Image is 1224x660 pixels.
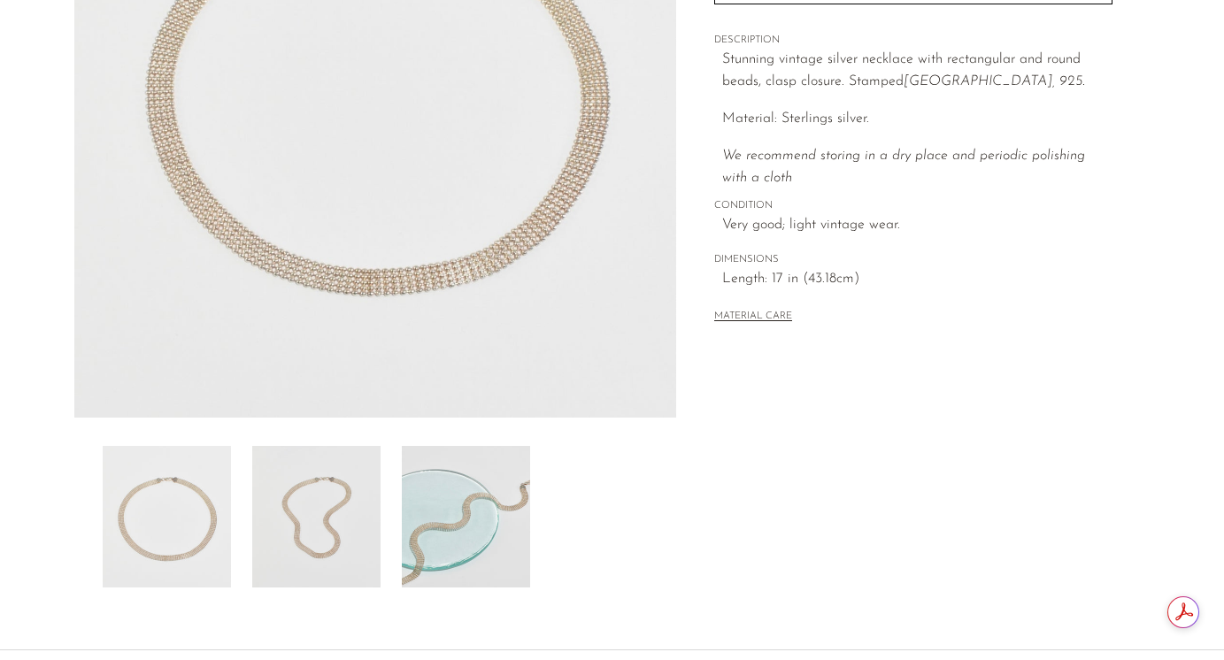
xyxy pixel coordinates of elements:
[714,252,1112,268] span: DIMENSIONS
[714,311,792,324] button: MATERIAL CARE
[103,446,231,587] img: Silver Italian Necklace
[714,33,1112,49] span: DESCRIPTION
[722,268,1112,291] span: Length: 17 in (43.18cm)
[402,446,530,587] img: Silver Italian Necklace
[722,214,1112,237] span: Very good; light vintage wear.
[722,149,1085,186] i: We recommend storing in a dry place and periodic polishing with a cloth
[904,74,1085,88] em: [GEOGRAPHIC_DATA], 925.
[252,446,381,587] img: Silver Italian Necklace
[722,108,1112,131] p: Material: Sterlings silver.
[722,49,1112,94] p: Stunning vintage silver necklace with rectangular and round beads, clasp closure. Stamped
[714,198,1112,214] span: CONDITION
